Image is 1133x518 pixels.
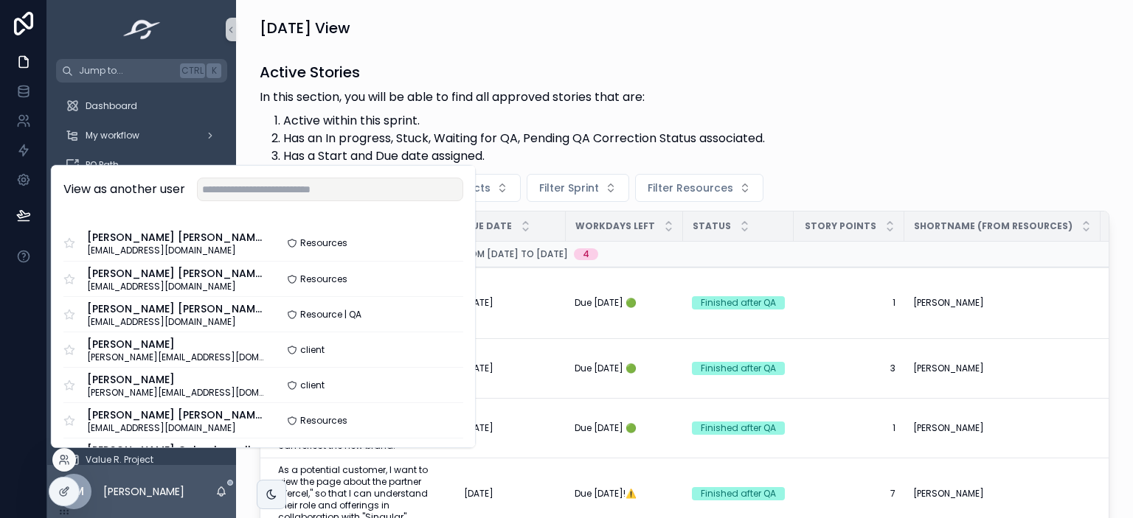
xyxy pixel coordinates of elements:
span: Status [693,220,731,232]
a: 7 [803,488,895,500]
a: [DATE] [464,488,557,500]
span: Filter Sprint [539,181,599,195]
p: In this section, you will be able to find all approved stories that are: [260,88,765,106]
a: 3 [803,363,895,374]
span: Resource | QA [300,308,361,320]
span: Resources [300,414,347,426]
a: [DATE] [464,422,557,434]
span: [PERSON_NAME] [913,488,984,500]
a: Finished after QA [692,421,785,435]
span: [PERSON_NAME] [PERSON_NAME] null [87,230,263,245]
button: Select Button [527,174,629,202]
span: Workdays Left [575,220,655,232]
a: Value R. Project [56,447,227,473]
div: 4 [583,248,589,260]
a: Due [DATE] 🟢 [575,297,674,309]
span: Due [DATE] 🟢 [575,297,637,309]
div: scrollable content [47,83,236,465]
div: Finished after QA [701,487,776,500]
span: [DATE] [464,363,493,374]
div: Finished after QA [701,362,776,375]
span: Story Points [805,220,876,232]
span: Shortname (from Resources) [914,220,1073,232]
a: [PERSON_NAME] [913,363,1092,374]
span: My workflow [86,130,139,141]
span: [DATE] [464,422,493,434]
li: Has a Start and Due date assigned. [283,147,765,165]
span: Resources [300,273,347,284]
span: [PERSON_NAME] [913,363,984,374]
span: K [208,65,220,77]
a: Finished after QA [692,296,785,309]
span: [PERSON_NAME] [PERSON_NAME] null [87,407,263,421]
span: [PERSON_NAME] [87,336,263,351]
a: [PERSON_NAME] [913,297,1092,309]
span: [PERSON_NAME] [87,371,263,386]
a: Dashboard [56,93,227,119]
a: Finished after QA [692,362,785,375]
h2: View as another user [63,181,185,198]
div: Finished after QA [701,296,776,309]
a: Due [DATE] 🟢 [575,363,674,374]
img: App logo [119,18,165,41]
a: [DATE] [464,363,557,374]
span: Filter Resources [648,181,733,195]
li: Has an In progress, Stuck, Waiting for QA, Pending QA Correction Status associated. [283,130,765,147]
h1: Active Stories [260,62,765,83]
span: [EMAIL_ADDRESS][DOMAIN_NAME] [87,315,263,327]
span: Due [DATE] 🟢 [575,363,637,374]
a: [PERSON_NAME] [913,422,1092,434]
span: Ctrl [180,63,205,78]
span: Value R. Project [86,454,153,466]
span: Due Date [465,220,512,232]
span: Dashboard [86,100,137,112]
a: Due [DATE] 🟢 [575,422,674,434]
span: Due [DATE] 🟢 [575,422,637,434]
a: PO Path [56,152,227,178]
span: [PERSON_NAME] [PERSON_NAME] [87,265,263,280]
a: Due [DATE]!⚠️ [575,488,674,500]
span: [PERSON_NAME] [PERSON_NAME] [87,301,263,315]
span: [DATE] [464,297,493,309]
span: PO Path [86,159,119,171]
a: [PERSON_NAME] [913,488,1092,500]
span: [PERSON_NAME][EMAIL_ADDRESS][DOMAIN_NAME] [87,351,263,363]
span: [PERSON_NAME] [913,297,984,309]
li: Active within this sprint. [283,112,765,130]
div: Finished after QA [701,421,776,435]
span: [PERSON_NAME][EMAIL_ADDRESS][DOMAIN_NAME] [87,386,263,398]
span: client [300,343,325,355]
a: Finished after QA [692,487,785,500]
a: 1 [803,422,895,434]
span: Resources [300,237,347,249]
span: Jump to... [79,65,174,77]
span: [EMAIL_ADDRESS][DOMAIN_NAME] [87,245,263,256]
a: 1 [803,297,895,309]
span: [PERSON_NAME] Colombo null [87,442,251,457]
span: [EMAIL_ADDRESS][DOMAIN_NAME] [87,421,263,433]
span: [PERSON_NAME] [913,422,984,434]
span: client [300,379,325,391]
span: Due [DATE]!⚠️ [575,488,637,500]
p: [PERSON_NAME] [103,484,184,499]
a: [DATE] [464,297,557,309]
span: [DATE] [464,488,493,500]
a: My workflow [56,122,227,149]
button: Select Button [635,174,763,202]
span: [EMAIL_ADDRESS][DOMAIN_NAME] [87,280,263,292]
button: Jump to...CtrlK [56,59,227,83]
h1: [DATE] View [260,18,350,38]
